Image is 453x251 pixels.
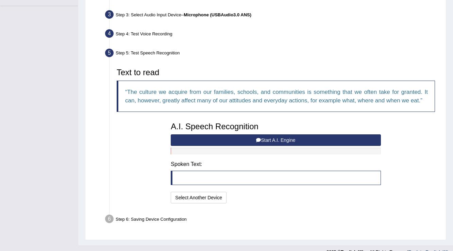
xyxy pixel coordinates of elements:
[181,12,251,17] span: –
[102,8,443,23] div: Step 3: Select Audio Input Device
[184,12,251,17] b: Microphone (USBAudio3.0 ANS)
[102,213,443,228] div: Step 6: Saving Device Configuration
[171,134,381,146] button: Start A.I. Engine
[171,122,381,131] h3: A.I. Speech Recognition
[102,27,443,42] div: Step 4: Test Voice Recording
[171,161,381,167] h4: Spoken Text:
[171,192,227,203] button: Select Another Device
[125,89,428,104] q: The culture we acquire from our families, schools, and communities is something that we often tak...
[117,68,435,77] h3: Text to read
[102,47,443,62] div: Step 5: Test Speech Recognition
